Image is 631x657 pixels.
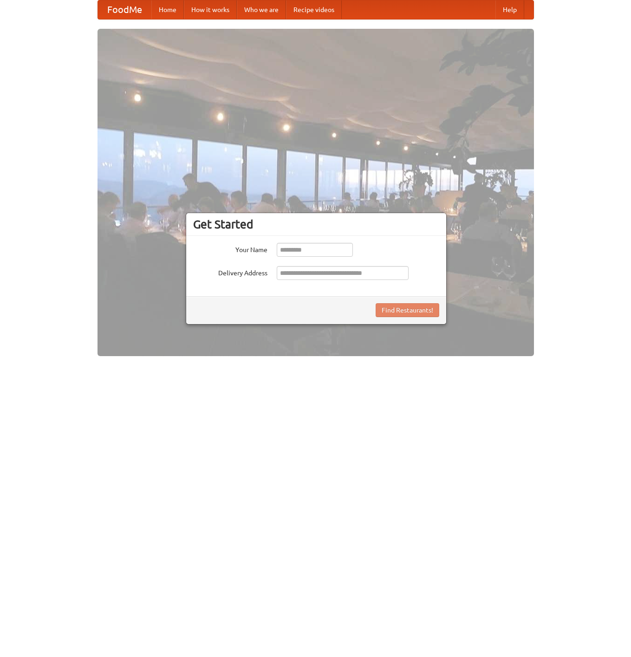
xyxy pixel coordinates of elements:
[193,243,267,254] label: Your Name
[376,303,439,317] button: Find Restaurants!
[151,0,184,19] a: Home
[193,266,267,278] label: Delivery Address
[98,0,151,19] a: FoodMe
[193,217,439,231] h3: Get Started
[286,0,342,19] a: Recipe videos
[495,0,524,19] a: Help
[237,0,286,19] a: Who we are
[184,0,237,19] a: How it works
